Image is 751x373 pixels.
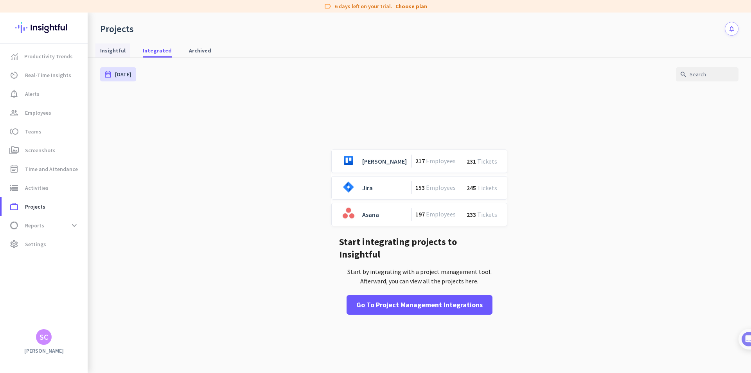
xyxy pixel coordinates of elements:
[15,13,72,43] img: Insightful logo
[11,53,18,60] img: menu-item
[2,122,88,141] a: tollTeams
[2,85,88,103] a: notification_importantAlerts
[9,183,19,193] i: storage
[425,210,457,218] span: Employees
[476,211,498,218] span: Tickets
[25,164,78,174] span: Time and Attendance
[67,218,81,232] button: expand_more
[415,184,425,191] span: 153
[680,71,687,78] i: search
[40,333,49,341] div: SC
[9,108,19,117] i: group
[2,160,88,178] a: event_noteTime and Attendance
[2,103,88,122] a: groupEmployees
[115,70,131,78] span: [DATE]
[2,235,88,254] a: settingsSettings
[9,202,19,211] i: work_outline
[339,204,358,223] img: Asana icon
[362,184,373,192] span: Jira
[425,184,457,191] span: Employees
[25,202,45,211] span: Projects
[339,151,358,170] img: Trello icon
[143,47,172,54] span: Integrated
[2,141,88,160] a: perm_mediaScreenshots
[676,67,738,81] input: Search
[415,157,425,165] span: 217
[2,216,88,235] a: data_usageReportsexpand_more
[25,89,40,99] span: Alerts
[25,183,49,193] span: Activities
[467,211,476,218] span: 233
[25,108,51,117] span: Employees
[415,210,425,218] span: 197
[467,157,476,165] span: 231
[100,47,126,54] span: Insightful
[362,211,379,218] span: Asana
[339,267,499,286] p: Start by integrating with a project management tool. Afterward, you can view all the projects here.
[9,221,19,230] i: data_usage
[476,184,498,192] span: Tickets
[324,2,332,10] i: label
[189,47,211,54] span: Archived
[725,22,738,36] button: notifications
[2,197,88,216] a: work_outlineProjects
[339,236,499,261] h5: Start integrating projects to Insightful
[9,70,19,80] i: av_timer
[9,240,19,249] i: settings
[25,70,71,80] span: Real-Time Insights
[104,70,112,78] i: date_range
[25,127,41,136] span: Teams
[9,164,19,174] i: event_note
[339,178,358,196] img: Jira icon
[100,23,134,35] div: Projects
[24,52,73,61] span: Productivity Trends
[728,25,735,32] i: notifications
[2,66,88,85] a: av_timerReal-Time Insights
[25,146,56,155] span: Screenshots
[467,184,476,192] span: 245
[395,2,427,10] a: Choose plan
[476,157,498,165] span: Tickets
[9,127,19,136] i: toll
[425,157,457,165] span: Employees
[356,300,483,310] div: Go to Project Management Integrations
[362,157,407,165] span: [PERSON_NAME]
[2,178,88,197] a: storageActivities
[9,89,19,99] i: notification_important
[25,221,44,230] span: Reports
[25,240,46,249] span: Settings
[9,146,19,155] i: perm_media
[347,295,492,315] button: Go to Project Management Integrations
[2,47,88,66] a: menu-itemProductivity Trends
